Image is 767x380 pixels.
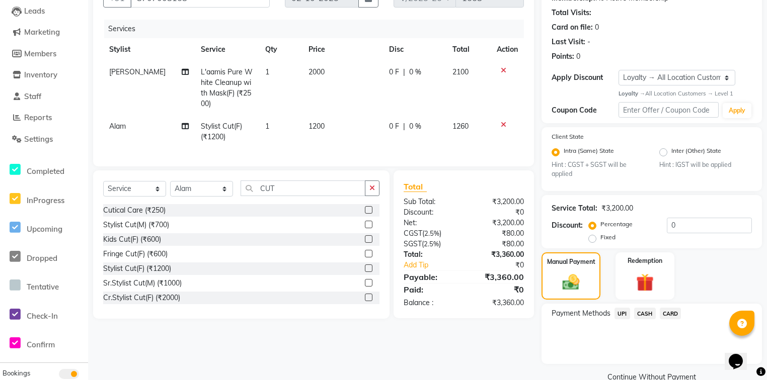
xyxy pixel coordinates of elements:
div: ₹3,200.00 [464,197,531,207]
div: ₹3,360.00 [464,271,531,283]
span: Alam [109,122,126,131]
span: Dropped [27,253,57,263]
div: Fringe Cut(F) (₹600) [103,249,168,259]
span: InProgress [27,196,64,205]
div: ₹0 [475,260,531,270]
div: ₹0 [464,207,531,218]
label: Manual Payment [547,257,595,266]
div: Coupon Code [552,105,619,116]
label: Inter (Other) State [671,146,721,158]
div: Payable: [396,271,464,283]
a: Leads [3,6,86,17]
label: Redemption [628,256,662,265]
small: Hint : IGST will be applied [659,160,752,169]
span: CGST [404,229,422,238]
th: Service [195,38,259,61]
a: Reports [3,112,86,124]
span: 1260 [452,122,469,131]
label: Intra (Same) State [564,146,614,158]
span: 0 F [389,121,399,132]
div: 0 [576,51,580,62]
div: ( ) [396,239,464,249]
label: Fixed [600,233,616,242]
a: Add Tip [396,260,475,270]
a: Inventory [3,69,86,81]
span: Reports [24,113,52,122]
th: Stylist [103,38,195,61]
div: Services [104,20,531,38]
span: Stylist Cut(F) (₹1200) [201,122,242,141]
th: Total [446,38,491,61]
span: SGST [404,239,422,248]
span: 2.5% [424,240,439,248]
span: Completed [27,166,64,176]
span: Tentative [27,282,59,292]
div: Kids Cut(F) (₹600) [103,234,161,245]
span: Upcoming [27,224,62,234]
div: Paid: [396,283,464,296]
span: UPI [615,308,630,319]
span: CASH [634,308,656,319]
span: | [403,67,405,77]
div: Stylist Cut(F) (₹1200) [103,263,171,274]
div: Stylist Cut(M) (₹700) [103,220,169,230]
span: Inventory [24,70,57,79]
div: ₹80.00 [464,239,531,249]
input: Enter Offer / Coupon Code [619,102,719,118]
iframe: chat widget [725,340,757,370]
div: ₹80.00 [464,228,531,239]
a: Settings [3,134,86,145]
div: ( ) [396,228,464,239]
label: Percentage [600,220,633,229]
div: Card on file: [552,22,593,33]
div: Cr.Stylist Cut(F) (₹2000) [103,293,180,303]
div: Sr.Stylist Cut(M) (₹1000) [103,278,182,289]
span: Leads [24,6,45,16]
small: Hint : CGST + SGST will be applied [552,160,644,179]
span: Total [404,181,427,192]
span: Confirm [27,340,55,349]
div: ₹3,360.00 [464,298,531,308]
div: ₹3,360.00 [464,249,531,260]
div: Cutical Care (₹250) [103,205,166,216]
div: Last Visit: [552,37,585,47]
span: Staff [24,91,41,101]
th: Price [302,38,383,61]
span: 0 % [409,121,421,132]
div: Discount: [396,207,464,218]
button: Apply [723,103,751,118]
span: Payment Methods [552,308,610,319]
div: Balance : [396,298,464,308]
span: 2100 [452,67,469,76]
span: 2000 [309,67,325,76]
span: Marketing [24,27,60,37]
span: 0 F [389,67,399,77]
div: Points: [552,51,574,62]
div: - [587,37,590,47]
img: _gift.svg [631,271,660,294]
div: ₹3,200.00 [601,203,633,214]
a: Marketing [3,27,86,38]
div: Net: [396,218,464,228]
div: Total Visits: [552,8,591,18]
span: 0 % [409,67,421,77]
div: Total: [396,249,464,260]
span: 1 [265,122,269,131]
div: Sub Total: [396,197,464,207]
span: | [403,121,405,132]
div: ₹0 [464,283,531,296]
span: Check-In [27,311,58,321]
span: 2.5% [424,229,439,237]
span: 1 [265,67,269,76]
a: Staff [3,91,86,103]
img: _cash.svg [557,272,585,292]
div: Discount: [552,220,583,231]
th: Qty [259,38,302,61]
span: CARD [660,308,681,319]
div: Service Total: [552,203,597,214]
input: Search or Scan [241,180,365,196]
span: Bookings [3,369,30,377]
div: ₹3,200.00 [464,218,531,228]
div: Apply Discount [552,72,619,83]
label: Client State [552,132,584,141]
